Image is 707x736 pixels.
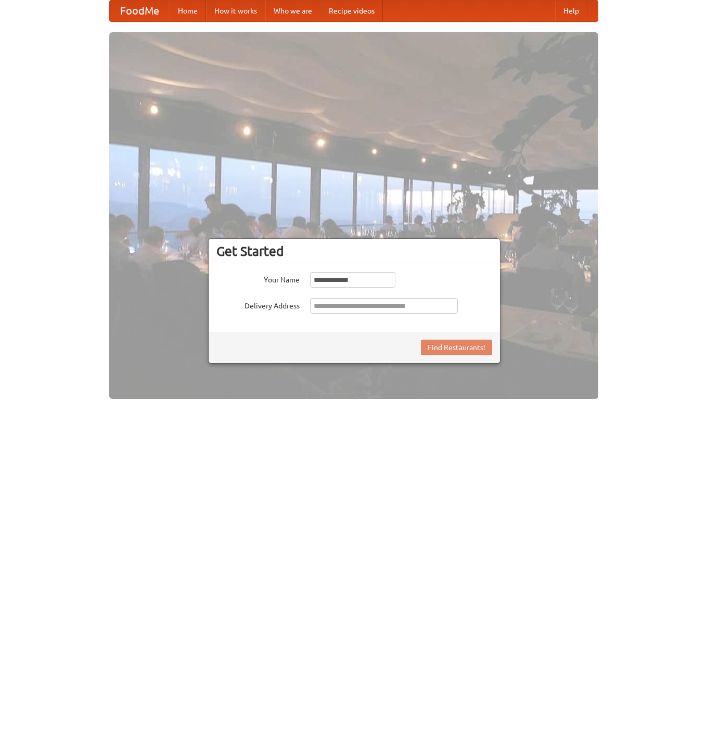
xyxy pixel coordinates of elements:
[206,1,265,21] a: How it works
[216,272,300,285] label: Your Name
[265,1,320,21] a: Who we are
[216,243,492,259] h3: Get Started
[110,1,170,21] a: FoodMe
[421,340,492,355] button: Find Restaurants!
[170,1,206,21] a: Home
[216,298,300,311] label: Delivery Address
[320,1,383,21] a: Recipe videos
[555,1,587,21] a: Help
